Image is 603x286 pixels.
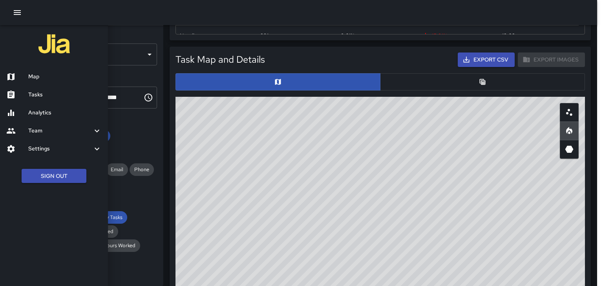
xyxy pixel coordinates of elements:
[28,109,102,117] h6: Analytics
[38,28,70,60] img: jia-logo
[28,72,102,81] h6: Map
[28,127,92,135] h6: Team
[22,169,86,183] button: Sign Out
[28,91,102,99] h6: Tasks
[28,145,92,153] h6: Settings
